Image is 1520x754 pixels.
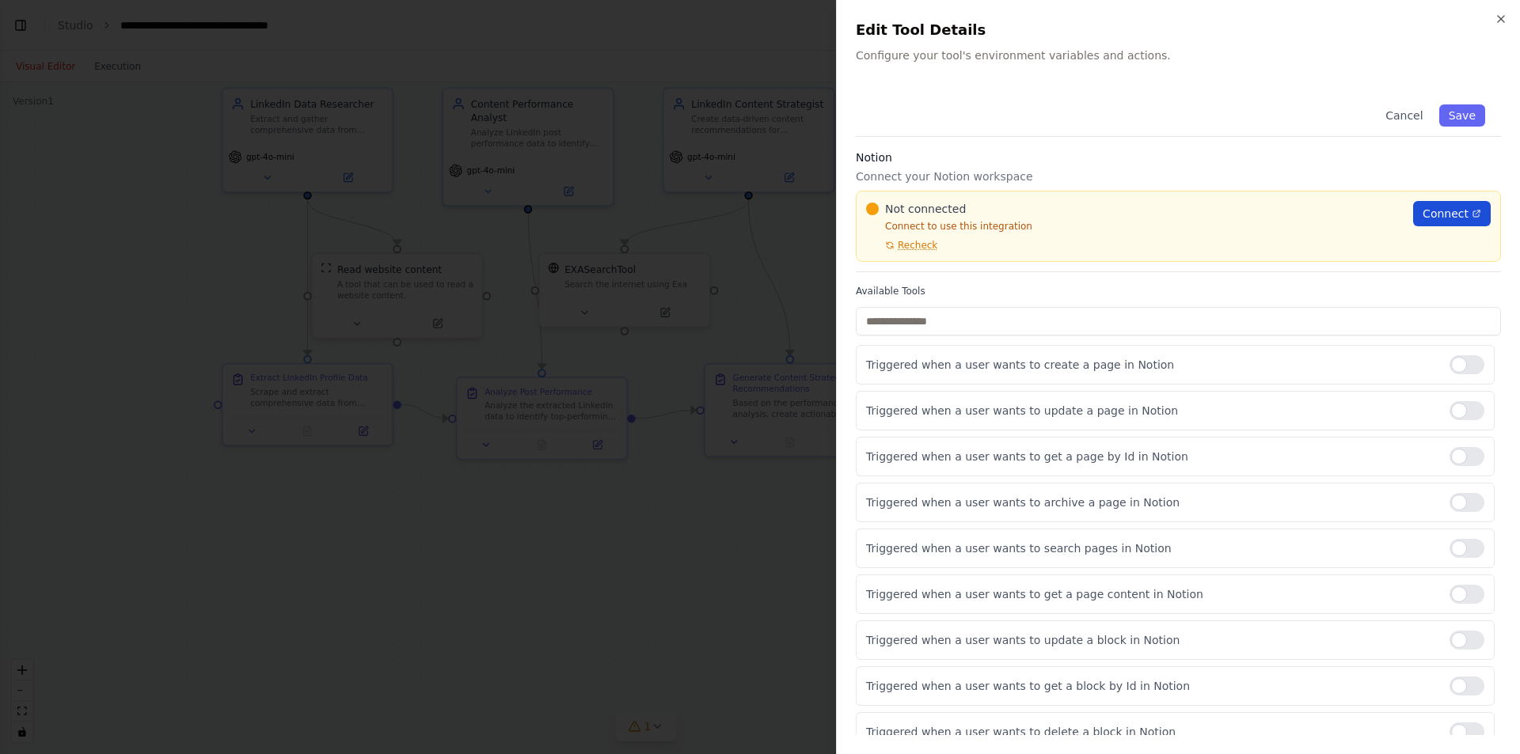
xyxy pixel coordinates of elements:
p: Triggered when a user wants to get a block by Id in Notion [866,678,1437,694]
h3: Notion [856,150,1501,165]
p: Triggered when a user wants to search pages in Notion [866,540,1437,556]
p: Connect your Notion workspace [856,169,1501,184]
p: Triggered when a user wants to create a page in Notion [866,357,1437,373]
p: Triggered when a user wants to delete a block in Notion [866,724,1437,740]
span: Connect [1423,206,1469,222]
button: Cancel [1376,104,1432,127]
button: Recheck [866,239,937,252]
p: Triggered when a user wants to update a page in Notion [866,403,1437,419]
span: Not connected [885,201,966,217]
p: Configure your tool's environment variables and actions. [856,47,1501,63]
label: Available Tools [856,285,1501,297]
p: Triggered when a user wants to get a page by Id in Notion [866,449,1437,464]
a: Connect [1413,201,1491,226]
p: Triggered when a user wants to update a block in Notion [866,632,1437,648]
p: Connect to use this integration [866,220,1404,233]
p: Triggered when a user wants to get a page content in Notion [866,586,1437,602]
p: Triggered when a user wants to archive a page in Notion [866,494,1437,510]
h2: Edit Tool Details [856,19,1501,41]
button: Save [1439,104,1485,127]
span: Recheck [898,239,937,252]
